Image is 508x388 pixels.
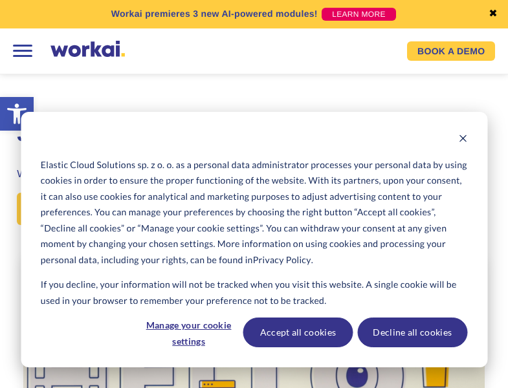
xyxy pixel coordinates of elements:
a: BOOK A DEMO [407,41,495,61]
button: Accept all cookies [243,318,353,347]
button: Decline all cookies [357,318,467,347]
a: LEARN MORE [322,8,396,21]
a: ✖ [489,9,498,19]
h3: Work with us to deliver the world’s best employee experience platform [17,167,491,182]
h1: Join our award-winning team 🤝 [17,120,491,149]
div: Cookie banner [21,112,487,367]
button: Dismiss cookie banner [458,132,467,148]
p: Elastic Cloud Solutions sp. z o. o. as a personal data administrator processes your personal data... [41,157,467,268]
p: If you decline, your information will not be tracked when you visit this website. A single cookie... [41,277,467,308]
a: Privacy Policy [253,252,311,268]
p: Workai premieres 3 new AI-powered modules! [111,7,318,21]
a: See open positions [17,193,146,225]
button: Manage your cookie settings [139,318,239,347]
